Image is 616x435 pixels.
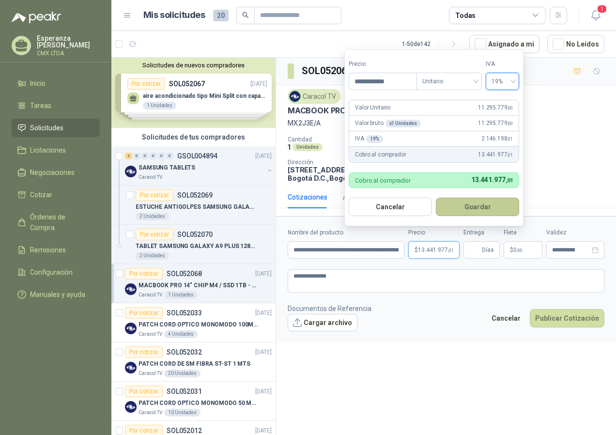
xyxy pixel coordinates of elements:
div: 10 Unidades [164,409,200,417]
a: Configuración [12,263,100,281]
label: Entrega [463,228,500,237]
div: 0 [133,153,140,159]
h3: SOL052068 [302,63,354,78]
label: Nombre del producto [288,228,404,237]
span: $ [510,247,513,253]
div: 0 [166,153,173,159]
p: $13.441.977,01 [408,241,460,259]
span: 13.441.977 [478,150,513,159]
p: [DATE] [255,269,272,279]
span: Días [482,242,494,258]
span: Remisiones [30,245,66,255]
p: Caracol TV [139,370,162,377]
a: Órdenes de Compra [12,208,100,237]
button: Cancelar [486,309,526,327]
div: Por cotizar [125,346,163,358]
div: Solicitudes de tus compradores [111,128,276,146]
a: Por cotizarSOL052032[DATE] Company LogoPATCH CORD DE SM FIBRA ST-ST 1 MTSCaracol TV20 Unidades [111,342,276,382]
button: Cancelar [349,198,432,216]
img: Company Logo [125,166,137,177]
span: 13.441.977 [471,176,513,184]
span: ,01 [508,136,513,141]
p: [DATE] [255,152,272,161]
p: IVA [355,134,383,143]
p: TABLET SAMSUNG GALAXY A9 PLUS 128GB [136,242,256,251]
label: Validez [546,228,604,237]
p: Caracol TV [139,173,162,181]
span: 11.295.779 [478,103,513,112]
p: SOL052031 [167,388,202,395]
span: 19% [492,74,513,89]
a: Licitaciones [12,141,100,159]
div: 2 Unidades [136,252,169,260]
div: Por cotizar [125,307,163,319]
p: GSOL004894 [177,153,217,159]
div: Por cotizar [125,268,163,280]
div: Por cotizar [136,229,173,240]
span: ,00 [508,105,513,110]
a: Negociaciones [12,163,100,182]
span: 0 [513,247,523,253]
span: Solicitudes [30,123,63,133]
p: Caracol TV [139,291,162,299]
p: SOL052068 [167,270,202,277]
p: Valor bruto [355,119,421,128]
span: Órdenes de Compra [30,212,91,233]
div: 19 % [366,135,384,143]
a: Remisiones [12,241,100,259]
p: SOL052012 [167,427,202,434]
img: Logo peakr [12,12,61,23]
p: ESTUCHE ANTIGOLPES SAMSUNG GALAXY TAB A9 + VIDRIO TEMPLADO [136,202,256,212]
div: 2 [125,153,132,159]
label: IVA [486,60,519,69]
a: Cotizar [12,186,100,204]
img: Company Logo [125,323,137,334]
div: 20 Unidades [164,370,200,377]
span: Unitario [422,74,476,89]
h1: Mis solicitudes [143,8,205,22]
a: Tareas [12,96,100,115]
button: Publicar Cotización [530,309,604,327]
div: 1 - 50 de 142 [402,36,462,52]
div: 1 Unidades [164,291,198,299]
div: Actividad [343,192,371,202]
p: Cantidad [288,136,399,143]
p: MACBOOK PRO 14" CHIP M4 / SSD 1TB - 24 GB RAM [288,106,481,116]
label: Flete [504,228,542,237]
div: x 1 Unidades [385,120,421,127]
p: [DATE] [255,309,272,318]
a: Solicitudes [12,119,100,137]
p: PATCH CORD OPTICO MONOMODO 50 MTS [139,399,259,408]
span: ,01 [448,248,454,253]
div: Todas [455,10,476,21]
p: MX2J3E/A [288,118,604,128]
p: Cobro al comprador [355,150,406,159]
p: [STREET_ADDRESS] Bogotá D.C. , Bogotá D.C. [288,166,378,182]
p: MACBOOK PRO 14" CHIP M4 / SSD 1TB - 24 GB RAM [139,281,259,290]
span: ,01 [506,177,513,184]
label: Precio [349,60,416,69]
button: Asignado a mi [469,35,539,53]
span: Cotizar [30,189,52,200]
img: Company Logo [125,283,137,295]
p: SOL052033 [167,310,202,316]
span: ,00 [508,121,513,126]
p: PATCH CORD DE SM FIBRA ST-ST 1 MTS [139,359,250,369]
span: ,00 [517,248,523,253]
p: Caracol TV [139,409,162,417]
p: Documentos de Referencia [288,303,371,314]
p: Caracol TV [139,330,162,338]
div: Unidades [293,143,323,151]
div: 0 [150,153,157,159]
div: Por cotizar [136,189,173,201]
img: Company Logo [125,362,137,373]
a: Por cotizarSOL052031[DATE] Company LogoPATCH CORD OPTICO MONOMODO 50 MTSCaracol TV10 Unidades [111,382,276,421]
span: 2.146.198 [481,134,513,143]
span: 20 [213,10,229,21]
div: 0 [141,153,149,159]
p: Dirección [288,159,378,166]
button: Cargar archivo [288,314,357,331]
p: CMX LTDA [37,50,100,56]
p: SOL052070 [177,231,213,238]
div: Caracol TV [288,89,340,104]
